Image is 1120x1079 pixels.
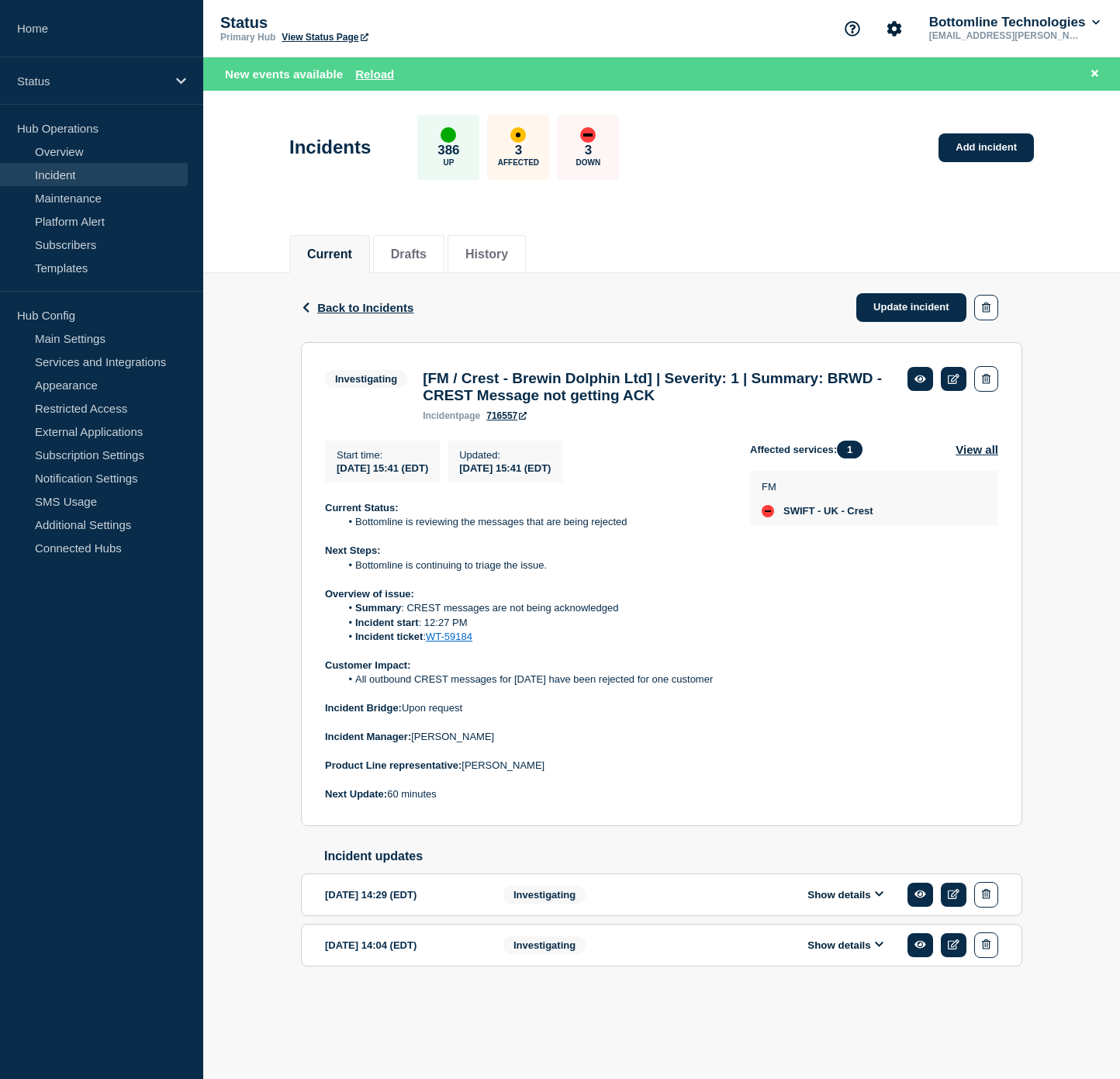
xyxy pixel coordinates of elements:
[423,370,892,404] h3: [FM / Crest - Brewin Dolphin Ltd] | Severity: 1 | Summary: BRWD - CREST Message not getting ACK
[459,461,551,474] div: [DATE] 15:41 (EDT)
[503,886,586,904] span: Investigating
[926,30,1087,41] p: [EMAIL_ADDRESS][PERSON_NAME][DOMAIN_NAME]
[836,12,869,45] button: Support
[325,731,411,742] strong: Incident Manager:
[423,410,480,421] p: page
[355,617,419,628] strong: Incident start
[355,67,394,81] button: Reload
[956,441,998,458] button: View all
[515,143,522,158] p: 3
[325,882,480,908] div: [DATE] 14:29 (EDT)
[355,631,423,642] strong: Incident ticket
[340,673,726,686] li: All outbound CREST messages for [DATE] have been rejected for one customer
[340,630,726,644] li: :
[325,659,411,671] strong: Customer Impact:
[355,602,401,614] strong: Summary
[443,158,454,167] p: Up
[17,74,166,88] p: Status
[325,730,725,744] p: [PERSON_NAME]
[325,759,461,771] strong: Product Line representative:
[926,15,1103,30] button: Bottomline Technologies
[576,158,601,167] p: Down
[325,701,725,715] p: Upon request
[325,787,725,801] p: 60 minutes
[750,441,870,458] span: Affected services:
[325,702,402,714] strong: Incident Bridge:
[325,759,725,773] p: [PERSON_NAME]
[503,936,586,954] span: Investigating
[856,293,966,322] a: Update incident
[762,505,774,517] div: down
[301,301,413,314] button: Back to Incidents
[426,631,472,642] a: WT-59184
[325,588,414,600] strong: Overview of issue:
[225,67,343,81] span: New events available
[220,32,275,43] p: Primary Hub
[340,601,726,615] li: : CREST messages are not being acknowledged
[324,849,1022,863] h2: Incident updates
[762,481,873,493] p: FM
[340,616,726,630] li: : 12:27 PM
[510,127,526,143] div: affected
[437,143,459,158] p: 386
[282,32,368,43] a: View Status Page
[340,559,726,572] li: Bottomline is continuing to triage the issue.
[498,158,539,167] p: Affected
[391,247,427,261] button: Drafts
[459,449,551,461] p: Updated :
[325,502,399,514] strong: Current Status:
[220,14,531,32] p: Status
[441,127,456,143] div: up
[325,370,407,388] span: Investigating
[803,939,888,952] button: Show details
[580,127,596,143] div: down
[837,441,862,458] span: 1
[289,137,371,158] h1: Incidents
[803,888,888,901] button: Show details
[939,133,1034,162] a: Add incident
[337,449,428,461] p: Start time :
[465,247,508,261] button: History
[307,247,352,261] button: Current
[878,12,911,45] button: Account settings
[325,545,381,556] strong: Next Steps:
[585,143,592,158] p: 3
[423,410,458,421] span: incident
[783,505,873,517] span: SWIFT - UK - Crest
[325,788,387,800] strong: Next Update:
[340,515,726,529] li: Bottomline is reviewing the messages that are being rejected
[317,301,413,314] span: Back to Incidents
[325,932,480,958] div: [DATE] 14:04 (EDT)
[486,410,527,421] a: 716557
[337,462,428,474] span: [DATE] 15:41 (EDT)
